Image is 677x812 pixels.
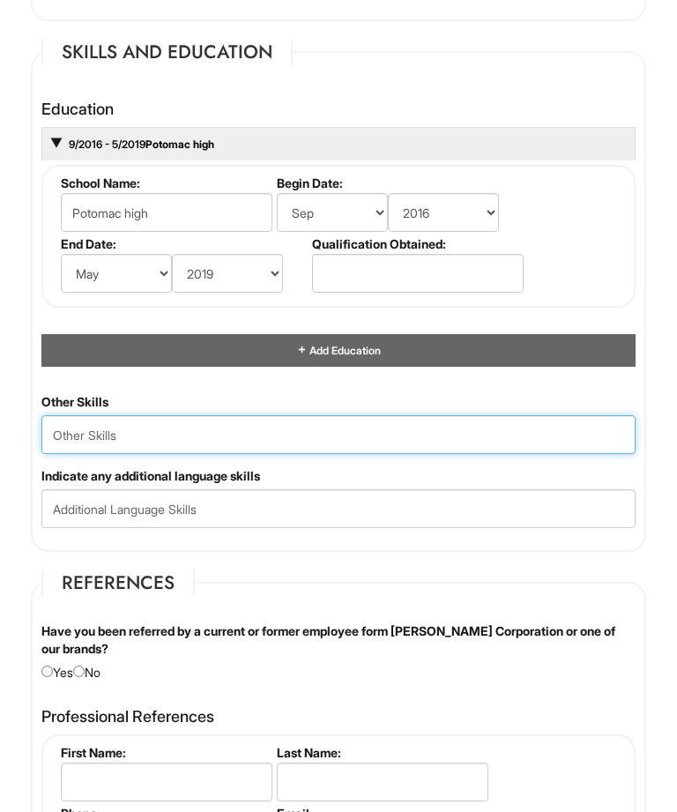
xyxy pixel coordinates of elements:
label: Other Skills [41,393,108,411]
label: End Date: [61,236,305,251]
label: Indicate any additional language skills [41,467,260,485]
label: First Name: [61,745,270,760]
h4: Professional References [41,708,636,726]
h4: Education [41,101,636,118]
label: Begin Date: [277,175,521,190]
a: 9/2016 - 5/2019Potomac high [67,138,214,151]
span: Add Education [308,344,381,357]
label: Have you been referred by a current or former employee form [PERSON_NAME] Corporation or one of o... [41,622,636,658]
span: 9/2016 - 5/2019 [67,138,145,151]
input: Other Skills [41,415,636,454]
a: Add Education [296,344,381,357]
legend: References [41,570,195,596]
label: Last Name: [277,745,486,760]
input: Additional Language Skills [41,489,636,528]
label: School Name: [61,175,270,190]
div: Yes No [28,622,649,682]
legend: Skills and Education [41,39,293,65]
label: Qualification Obtained: [312,236,521,251]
